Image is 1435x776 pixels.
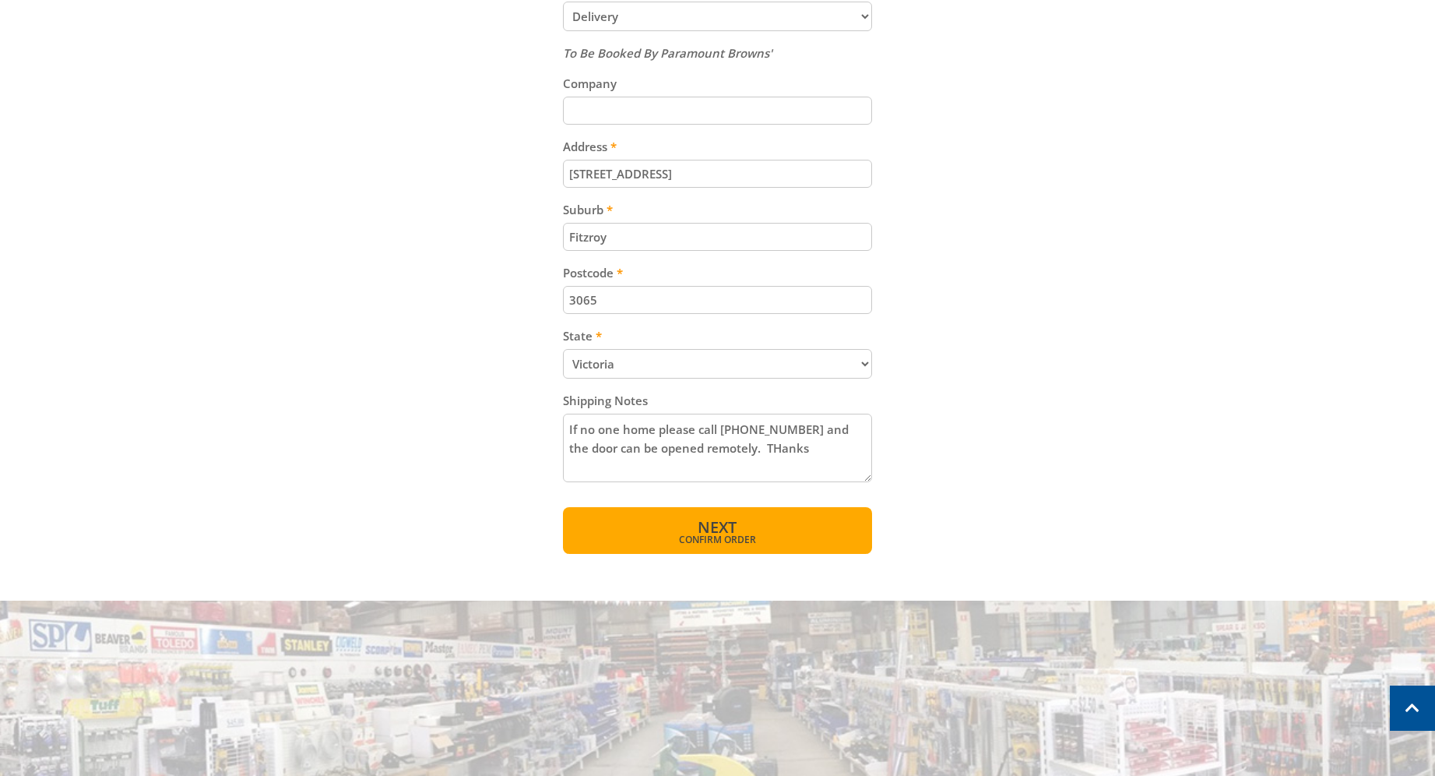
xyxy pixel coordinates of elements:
select: Please select your state. [563,349,872,379]
input: Please enter your postcode. [563,286,872,314]
span: Next [698,517,737,538]
label: Shipping Notes [563,391,872,410]
em: To Be Booked By Paramount Browns' [563,45,772,61]
span: Confirm order [596,535,839,545]
input: Please enter your address. [563,160,872,188]
button: Next Confirm order [563,507,872,554]
label: Company [563,74,872,93]
label: State [563,326,872,345]
label: Suburb [563,200,872,219]
label: Postcode [563,263,872,282]
input: Please enter your suburb. [563,223,872,251]
label: Address [563,137,872,156]
select: Please select a shipping method. [563,2,872,31]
